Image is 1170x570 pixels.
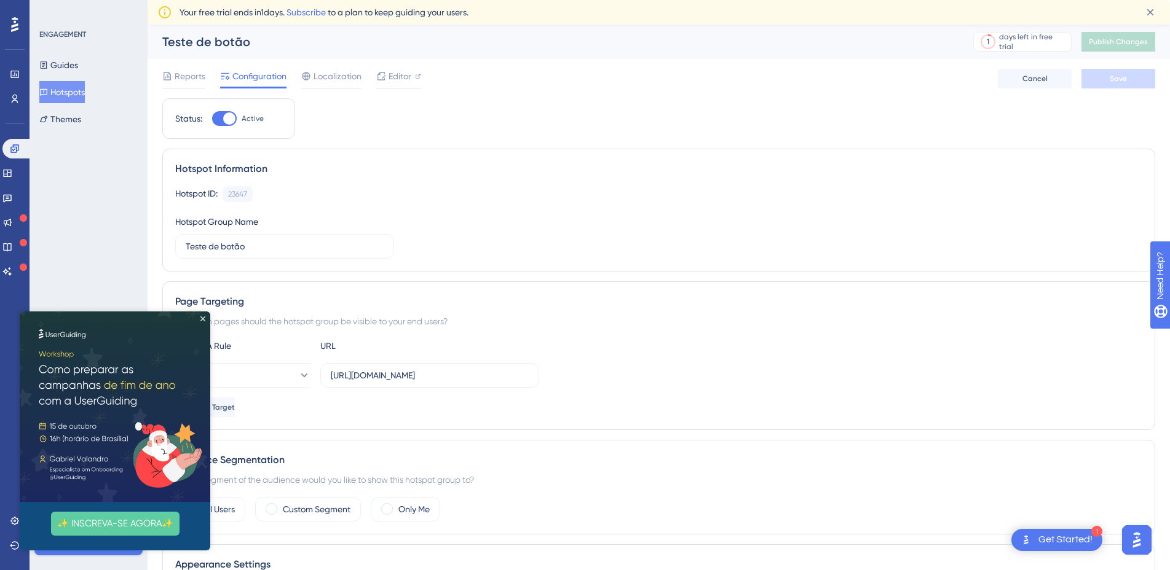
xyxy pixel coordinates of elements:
div: On which pages should the hotspot group be visible to your end users? [175,314,1142,329]
input: Type your Hotspot Group Name here [186,240,384,253]
span: Add a Target [189,402,235,412]
input: yourwebsite.com/path [331,369,529,382]
img: launcher-image-alternative-text [1019,533,1034,547]
div: Get Started! [1038,533,1093,547]
div: Page Targeting [175,294,1142,309]
button: Save [1081,69,1155,88]
label: Only Me [398,502,430,517]
div: Open Get Started! checklist, remaining modules: 1 [1011,529,1102,551]
span: Reports [175,69,205,84]
div: URL [320,338,456,353]
div: Hotspot Information [175,162,1142,176]
div: Which segment of the audience would you like to show this hotspot group to? [175,472,1142,487]
button: Guides [39,54,78,76]
div: days left in free trial [999,32,1067,52]
label: Custom Segment [283,502,350,517]
div: Teste de botão [162,33,943,50]
span: Save [1110,74,1127,84]
div: 1 [1091,526,1102,537]
div: 23647 [228,189,247,199]
div: Close Preview [181,5,186,10]
button: Cancel [998,69,1072,88]
div: Audience Segmentation [175,453,1142,467]
span: Editor [389,69,411,84]
span: Your free trial ends in 1 days. to a plan to keep guiding your users. [180,5,468,20]
span: Configuration [232,69,287,84]
label: All Users [203,502,235,517]
button: Themes [39,108,81,130]
div: Choose A Rule [175,338,310,353]
div: 1 [987,37,989,47]
iframe: UserGuiding AI Assistant Launcher [1118,521,1155,558]
button: ✨ INSCREVA-SE AGORA✨ [31,200,160,224]
span: Cancel [1022,74,1048,84]
button: equals [175,363,310,388]
span: Active [242,114,264,123]
span: Localization [314,69,362,84]
div: ENGAGEMENT [39,29,86,39]
a: Subscribe [287,7,326,17]
div: Status: [175,111,202,126]
div: Hotspot Group Name [175,214,258,229]
button: Publish Changes [1081,32,1155,52]
span: Publish Changes [1089,37,1148,47]
span: Need Help? [29,3,77,18]
button: Hotspots [39,81,85,103]
div: Hotspot ID: [175,186,218,202]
